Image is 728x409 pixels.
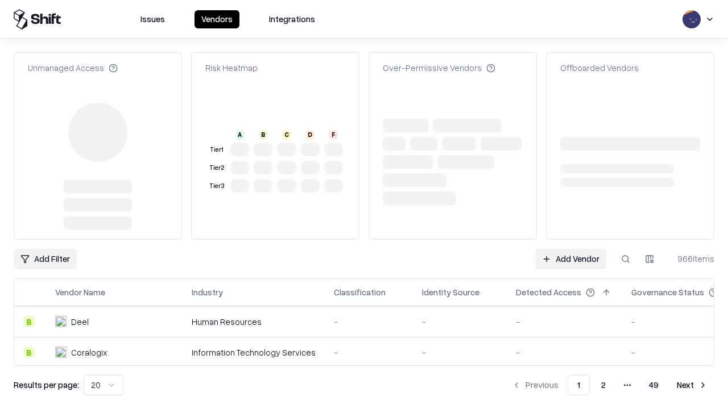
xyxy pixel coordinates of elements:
img: Deel [55,316,67,327]
div: - [334,347,404,358]
div: Detected Access [516,286,581,298]
div: Human Resources [192,316,316,328]
div: B [259,130,268,139]
button: Add Filter [14,249,77,269]
div: Coralogix [71,347,107,358]
div: Governance Status [631,286,704,298]
div: 966 items [669,253,714,265]
div: B [23,347,35,358]
button: 49 [640,375,668,395]
div: Information Technology Services [192,347,316,358]
div: Over-Permissive Vendors [383,62,495,74]
div: Unmanaged Access [28,62,118,74]
div: Tier 2 [208,163,226,173]
button: 1 [568,375,590,395]
div: Tier 1 [208,145,226,155]
div: - [516,316,613,328]
div: Identity Source [422,286,479,298]
a: Add Vendor [535,249,606,269]
div: D [305,130,315,139]
button: Integrations [262,10,322,28]
div: A [235,130,245,139]
button: 2 [592,375,615,395]
div: - [334,316,404,328]
div: - [422,316,498,328]
div: F [329,130,338,139]
nav: pagination [505,375,714,395]
div: Vendor Name [55,286,105,298]
div: B [23,316,35,327]
div: Deel [71,316,89,328]
div: - [516,347,613,358]
div: Risk Heatmap [205,62,258,74]
div: Offboarded Vendors [560,62,639,74]
div: Tier 3 [208,181,226,191]
button: Vendors [195,10,239,28]
button: Next [670,375,714,395]
div: Classification [334,286,386,298]
button: Issues [134,10,172,28]
p: Results per page: [14,379,79,391]
div: Industry [192,286,223,298]
div: - [422,347,498,358]
img: Coralogix [55,347,67,358]
div: C [282,130,291,139]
